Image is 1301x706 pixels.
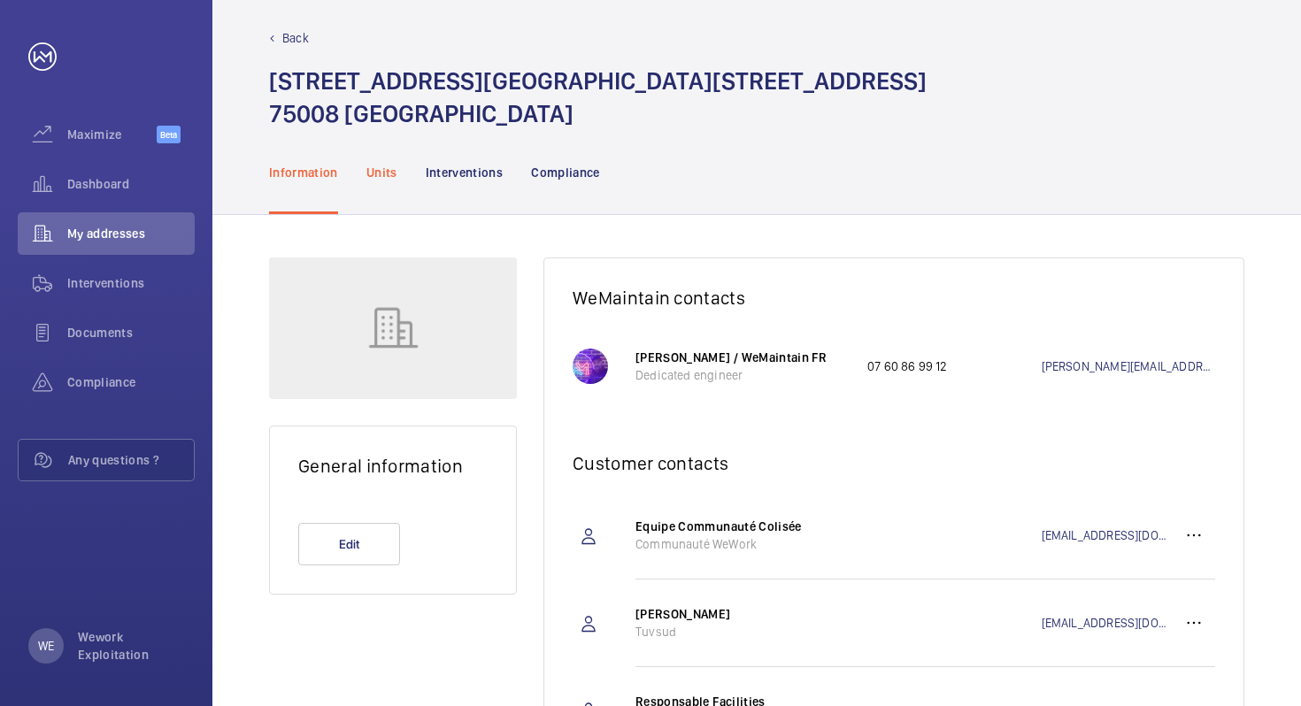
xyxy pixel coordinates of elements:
p: [PERSON_NAME] [635,605,850,623]
h2: General information [298,455,488,477]
p: Information [269,164,338,181]
p: WE [38,637,54,655]
h2: Customer contacts [573,452,1215,474]
span: Any questions ? [68,451,194,469]
p: [PERSON_NAME] / WeMaintain FR [635,349,850,366]
p: 07 60 86 99 12 [867,357,1042,375]
a: [PERSON_NAME][EMAIL_ADDRESS][DOMAIN_NAME] [1042,357,1216,375]
h2: WeMaintain contacts [573,287,1215,309]
p: Dedicated engineer [635,366,850,384]
span: My addresses [67,225,195,242]
a: [EMAIL_ADDRESS][DOMAIN_NAME] [1042,526,1174,544]
p: Communauté WeWork [635,535,850,553]
span: Maximize [67,126,157,143]
p: Compliance [531,164,600,181]
span: Compliance [67,373,195,391]
p: Units [366,164,397,181]
p: Equipe Communauté Colisée [635,518,850,535]
span: Documents [67,324,195,341]
a: [EMAIL_ADDRESS][DOMAIN_NAME] [1042,614,1174,632]
span: Beta [157,126,181,143]
h1: [STREET_ADDRESS][GEOGRAPHIC_DATA][STREET_ADDRESS] 75008 [GEOGRAPHIC_DATA] [269,65,927,130]
p: Interventions [426,164,504,181]
span: Interventions [67,274,195,292]
p: Tuvsud [635,623,850,641]
p: Back [282,29,309,47]
p: Wework Exploitation [78,628,184,664]
span: Dashboard [67,175,195,193]
button: Edit [298,523,400,565]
